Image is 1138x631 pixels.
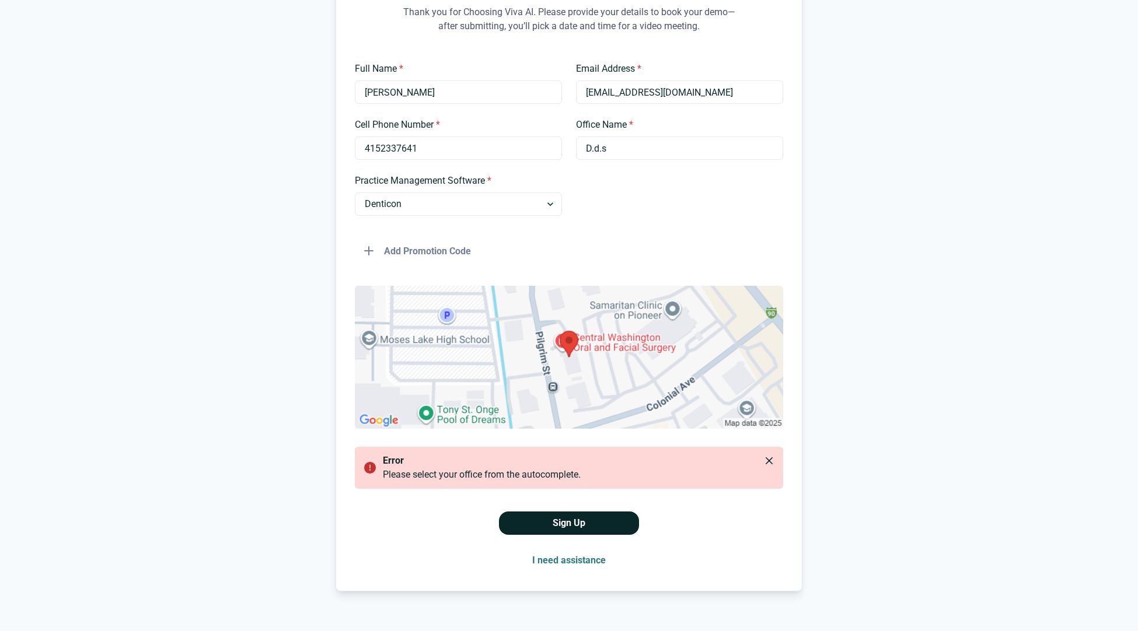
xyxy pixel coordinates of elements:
[383,468,774,482] div: Please select your office from the autocomplete.
[355,239,480,262] button: Add Promotion Code
[355,62,555,76] label: Full Name
[576,62,776,76] label: Email Address
[523,549,615,572] button: I need assistance
[355,174,555,188] label: Practice Management Software
[760,451,779,470] button: Close
[355,118,555,132] label: Cell Phone Number
[383,454,769,468] p: error
[499,511,639,535] button: Sign Up
[576,118,776,132] label: Office Name
[355,286,783,429] img: Selected Place
[576,136,783,160] input: Type your office name and address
